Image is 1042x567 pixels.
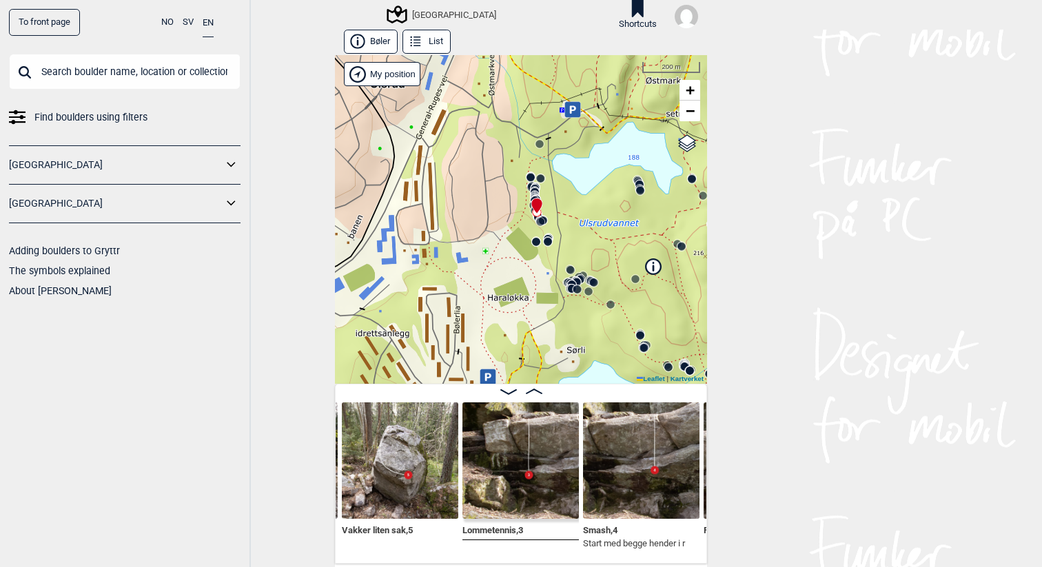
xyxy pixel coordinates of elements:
[9,107,241,127] a: Find boulders using filters
[583,522,617,535] span: Smash , 4
[344,62,420,86] div: Show my position
[9,9,80,36] a: To front page
[675,5,698,28] img: User fallback1
[583,402,699,519] img: Smash 200430
[402,30,451,54] button: List
[342,402,458,519] img: Vakker liten sak 200430
[462,522,523,535] span: Lommetennis , 3
[9,265,110,276] a: The symbols explained
[686,102,695,119] span: −
[9,54,241,90] input: Search boulder name, location or collection
[704,402,820,519] img: Frekk lobb 200430
[161,9,174,36] button: NO
[9,194,223,214] a: [GEOGRAPHIC_DATA]
[704,522,757,535] span: Frekk lobb , 5+
[674,128,700,158] a: Layers
[680,80,700,101] a: Zoom in
[686,81,695,99] span: +
[34,107,147,127] span: Find boulders using filters
[203,9,214,37] button: EN
[344,30,398,54] button: Bøler
[642,62,700,73] div: 200 m
[666,375,668,382] span: |
[389,6,496,23] div: [GEOGRAPHIC_DATA]
[183,9,194,36] button: SV
[462,402,579,519] img: Lommetennis 200430
[9,285,112,296] a: About [PERSON_NAME]
[680,101,700,121] a: Zoom out
[9,155,223,175] a: [GEOGRAPHIC_DATA]
[9,245,120,256] a: Adding boulders to Gryttr
[637,375,665,382] a: Leaflet
[342,522,413,535] span: Vakker liten sak , 5
[583,537,685,550] p: Start med begge hender i r
[671,375,704,382] a: Kartverket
